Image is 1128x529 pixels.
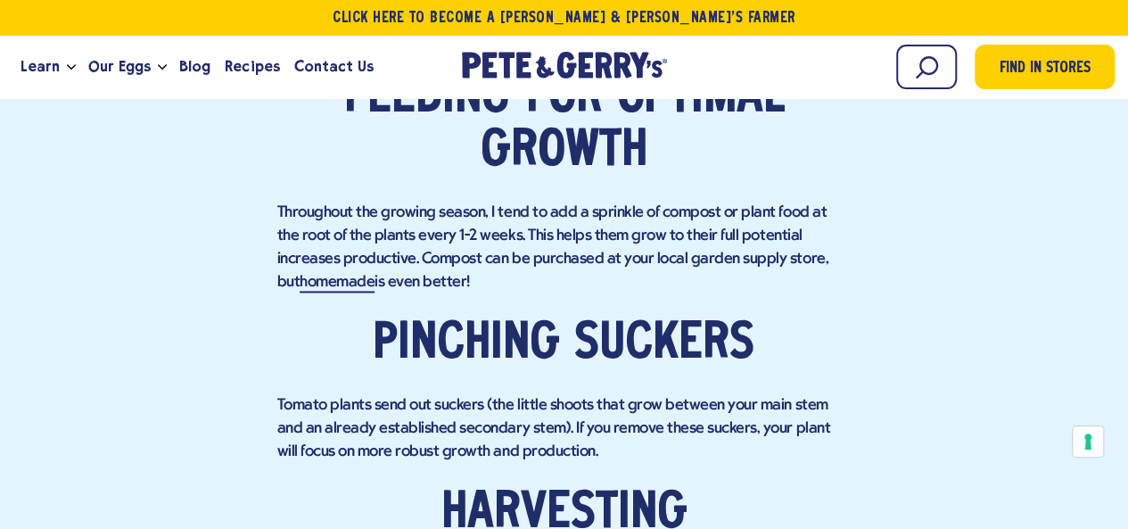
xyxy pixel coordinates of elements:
[896,45,957,89] input: Search
[225,55,279,78] span: Recipes
[277,318,852,371] h2: Pinching suckers
[158,64,167,70] button: Open the dropdown menu for Our Eggs
[67,64,76,70] button: Open the dropdown menu for Learn
[218,43,286,91] a: Recipes
[1000,57,1091,81] span: Find in Stores
[88,55,151,78] span: Our Eggs
[287,43,381,91] a: Contact Us
[21,55,60,78] span: Learn
[13,43,67,91] a: Learn
[172,43,218,91] a: Blog
[81,43,158,91] a: Our Eggs
[277,202,852,294] p: Throughout the growing season, I tend to add a sprinkle of compost or plant food at the root of t...
[975,45,1115,89] a: Find in Stores
[1073,426,1103,457] button: Your consent preferences for tracking technologies
[277,71,852,178] h2: Feeding for optimal growth
[300,274,375,293] a: homemade
[277,394,852,464] p: Tomato plants send out suckers (the little shoots that grow between your main stem and an already...
[179,55,210,78] span: Blog
[294,55,374,78] span: Contact Us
